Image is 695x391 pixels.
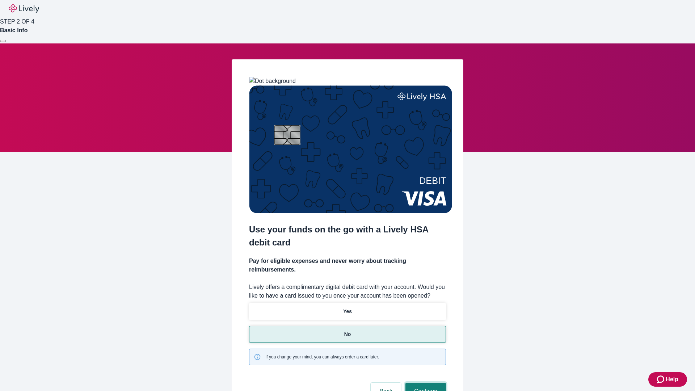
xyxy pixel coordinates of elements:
img: Dot background [249,77,296,85]
span: Help [666,375,678,384]
button: No [249,326,446,343]
img: Debit card [249,85,452,213]
label: Lively offers a complimentary digital debit card with your account. Would you like to have a card... [249,283,446,300]
p: Yes [343,308,352,315]
svg: Zendesk support icon [657,375,666,384]
button: Yes [249,303,446,320]
span: If you change your mind, you can always order a card later. [265,354,379,360]
img: Lively [9,4,39,13]
p: No [344,331,351,338]
h4: Pay for eligible expenses and never worry about tracking reimbursements. [249,257,446,274]
button: Zendesk support iconHelp [648,372,687,387]
h2: Use your funds on the go with a Lively HSA debit card [249,223,446,249]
